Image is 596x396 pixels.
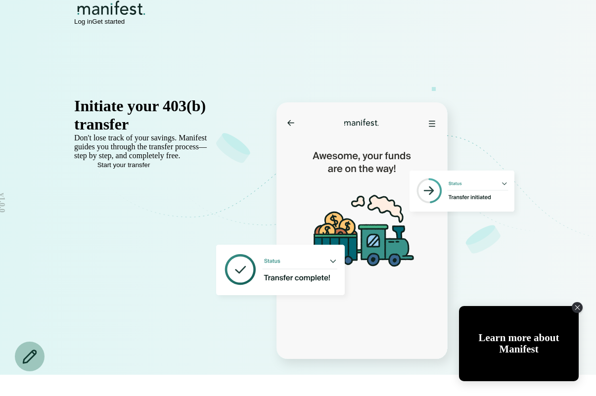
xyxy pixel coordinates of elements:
div: Learn more about Manifest [459,332,579,355]
div: transfer [74,115,214,133]
div: Tolstoy bubble widget [459,306,579,381]
button: Start your transfer [74,161,173,169]
span: 403(b) [163,97,206,115]
div: Close Tolstoy widget [572,302,583,313]
button: Log in [74,18,92,25]
div: Open Tolstoy [459,306,579,381]
span: in minutes [129,115,199,133]
p: Don't lose track of your savings. Manifest guides you through the transfer process—step by step, ... [74,133,214,160]
div: Initiate your [74,97,214,115]
div: Open Tolstoy widget [459,306,579,381]
button: Get started [92,18,125,25]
